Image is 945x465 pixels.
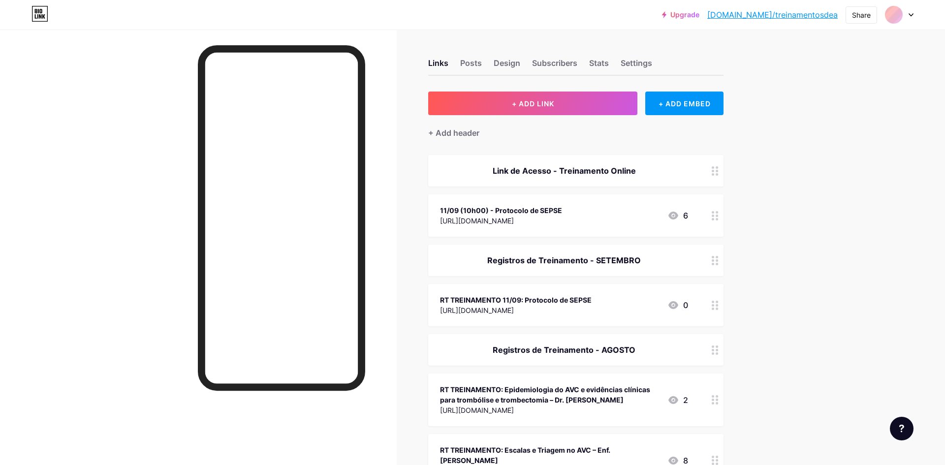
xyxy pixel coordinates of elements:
div: Registros de Treinamento - AGOSTO [440,344,688,356]
div: Share [852,10,871,20]
div: [URL][DOMAIN_NAME] [440,405,660,415]
div: Design [494,57,520,75]
div: Link de Acesso - Treinamento Online [440,165,688,177]
div: 6 [667,210,688,221]
div: 0 [667,299,688,311]
div: RT TREINAMENTO: Epidemiologia do AVC e evidências clínicas para trombólise e trombectomia – Dr. [... [440,384,660,405]
div: 2 [667,394,688,406]
a: Upgrade [662,11,699,19]
div: [URL][DOMAIN_NAME] [440,216,562,226]
div: Links [428,57,448,75]
a: [DOMAIN_NAME]/treinamentosdea [707,9,838,21]
div: RT TREINAMENTO 11/09: Protocolo de SEPSE [440,295,592,305]
div: 11/09 (10h00) - Protocolo de SEPSE [440,205,562,216]
div: Settings [621,57,652,75]
span: + ADD LINK [512,99,554,108]
div: + ADD EMBED [645,92,724,115]
div: Stats [589,57,609,75]
div: Posts [460,57,482,75]
div: Subscribers [532,57,577,75]
div: + Add header [428,127,479,139]
button: + ADD LINK [428,92,637,115]
div: [URL][DOMAIN_NAME] [440,305,592,315]
div: Registros de Treinamento - SETEMBRO [440,254,688,266]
